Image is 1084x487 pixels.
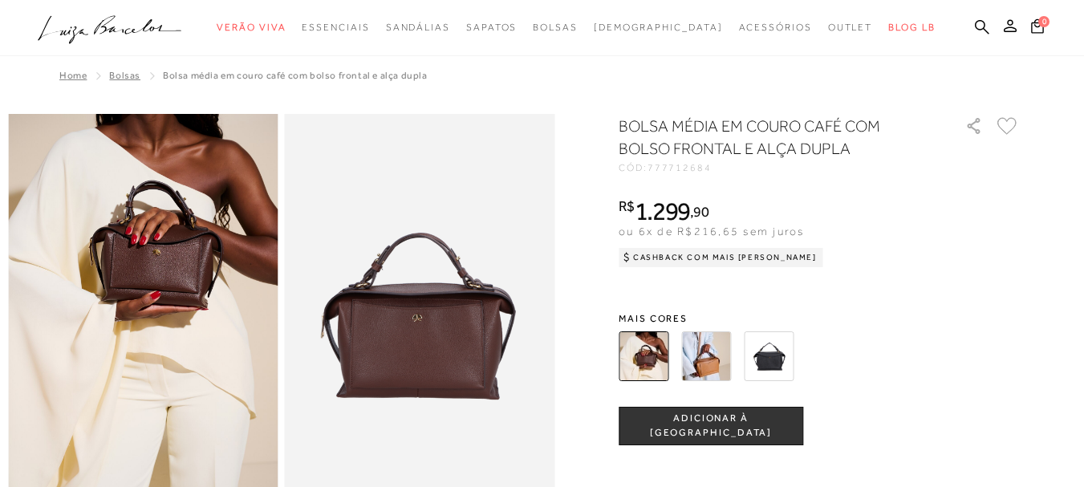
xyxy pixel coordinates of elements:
[648,162,712,173] span: 777712684
[693,203,708,220] span: 90
[619,115,920,160] h1: BOLSA MÉDIA EM COURO CAFÉ COM BOLSO FRONTAL E ALÇA DUPLA
[681,331,731,381] img: BOLSA MÉDIA EM COURO CARAMELO COM BOLSO FRONTAL E ALÇA DUPLA
[163,70,428,81] span: BOLSA MÉDIA EM COURO CAFÉ COM BOLSO FRONTAL E ALÇA DUPLA
[744,331,794,381] img: BOLSA MÉDIA EM COURO PRETO COM BOLSO FRONTAL E ALÇA DUPLA
[619,331,668,381] img: BOLSA MÉDIA EM COURO CAFÉ COM BOLSO FRONTAL E ALÇA DUPLA
[386,13,450,43] a: categoryNavScreenReaderText
[1038,16,1049,27] span: 0
[386,22,450,33] span: Sandálias
[533,13,578,43] a: categoryNavScreenReaderText
[466,22,517,33] span: Sapatos
[619,163,940,172] div: CÓD:
[302,22,369,33] span: Essenciais
[217,13,286,43] a: categoryNavScreenReaderText
[888,13,935,43] a: BLOG LB
[619,407,803,445] button: ADICIONAR À [GEOGRAPHIC_DATA]
[594,22,723,33] span: [DEMOGRAPHIC_DATA]
[690,205,708,219] i: ,
[1026,18,1049,39] button: 0
[466,13,517,43] a: categoryNavScreenReaderText
[739,22,812,33] span: Acessórios
[59,70,87,81] a: Home
[619,225,804,237] span: ou 6x de R$216,65 sem juros
[828,13,873,43] a: categoryNavScreenReaderText
[739,13,812,43] a: categoryNavScreenReaderText
[888,22,935,33] span: BLOG LB
[302,13,369,43] a: categoryNavScreenReaderText
[619,199,635,213] i: R$
[635,197,691,225] span: 1.299
[109,70,140,81] a: Bolsas
[533,22,578,33] span: Bolsas
[828,22,873,33] span: Outlet
[619,314,1020,323] span: Mais cores
[217,22,286,33] span: Verão Viva
[619,248,823,267] div: Cashback com Mais [PERSON_NAME]
[619,412,802,440] span: ADICIONAR À [GEOGRAPHIC_DATA]
[594,13,723,43] a: noSubCategoriesText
